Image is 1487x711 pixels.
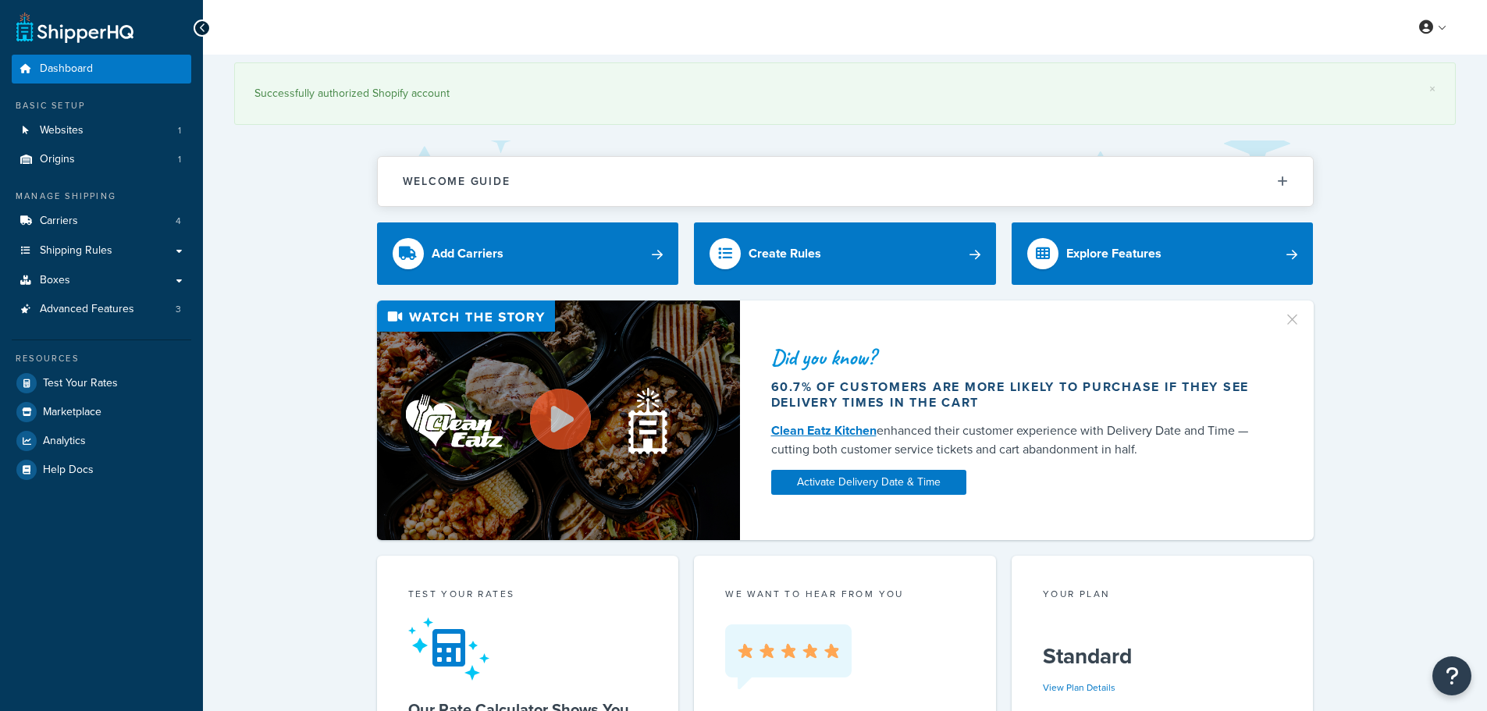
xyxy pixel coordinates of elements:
[12,207,191,236] li: Carriers
[176,215,181,228] span: 4
[1066,243,1161,265] div: Explore Features
[1429,83,1435,95] a: ×
[40,274,70,287] span: Boxes
[12,99,191,112] div: Basic Setup
[12,145,191,174] li: Origins
[694,222,996,285] a: Create Rules
[12,55,191,84] a: Dashboard
[43,435,86,448] span: Analytics
[43,406,101,419] span: Marketplace
[40,62,93,76] span: Dashboard
[378,157,1313,206] button: Welcome Guide
[12,116,191,145] li: Websites
[432,243,503,265] div: Add Carriers
[12,369,191,397] a: Test Your Rates
[1043,681,1115,695] a: View Plan Details
[40,215,78,228] span: Carriers
[12,398,191,426] a: Marketplace
[1432,656,1471,695] button: Open Resource Center
[725,587,965,601] p: we want to hear from you
[1043,587,1282,605] div: Your Plan
[12,352,191,365] div: Resources
[40,124,84,137] span: Websites
[749,243,821,265] div: Create Rules
[403,176,510,187] h2: Welcome Guide
[12,295,191,324] a: Advanced Features3
[178,153,181,166] span: 1
[43,377,118,390] span: Test Your Rates
[12,190,191,203] div: Manage Shipping
[12,116,191,145] a: Websites1
[771,470,966,495] a: Activate Delivery Date & Time
[377,300,740,540] img: Video thumbnail
[12,427,191,455] a: Analytics
[43,464,94,477] span: Help Docs
[12,295,191,324] li: Advanced Features
[771,421,1265,459] div: enhanced their customer experience with Delivery Date and Time — cutting both customer service ti...
[377,222,679,285] a: Add Carriers
[12,207,191,236] a: Carriers4
[408,587,648,605] div: Test your rates
[1012,222,1314,285] a: Explore Features
[178,124,181,137] span: 1
[12,266,191,295] a: Boxes
[12,236,191,265] a: Shipping Rules
[40,153,75,166] span: Origins
[1043,644,1282,669] h5: Standard
[12,456,191,484] a: Help Docs
[254,83,1435,105] div: Successfully authorized Shopify account
[771,379,1265,411] div: 60.7% of customers are more likely to purchase if they see delivery times in the cart
[40,303,134,316] span: Advanced Features
[771,347,1265,368] div: Did you know?
[176,303,181,316] span: 3
[40,244,112,258] span: Shipping Rules
[12,145,191,174] a: Origins1
[771,421,877,439] a: Clean Eatz Kitchen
